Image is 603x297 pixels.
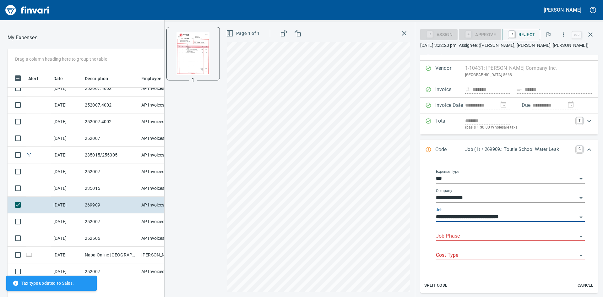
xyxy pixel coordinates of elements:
[575,281,595,290] button: Cancel
[139,147,186,163] td: AP Invoices
[172,32,215,75] img: Page 1
[51,113,82,130] td: [DATE]
[51,197,82,213] td: [DATE]
[507,29,535,40] span: Reject
[577,251,585,260] button: Open
[139,113,186,130] td: AP Invoices
[82,180,139,197] td: 235015
[420,140,598,160] div: Expand
[82,80,139,97] td: 252007.4002
[82,230,139,247] td: 252506
[51,213,82,230] td: [DATE]
[436,170,459,173] label: Expense Type
[557,28,570,41] button: More
[4,3,51,18] img: Finvari
[139,213,186,230] td: AP Invoices
[8,34,37,41] p: My Expenses
[51,230,82,247] td: [DATE]
[435,117,465,131] p: Total
[82,213,139,230] td: 252007
[51,97,82,113] td: [DATE]
[435,146,465,154] p: Code
[82,263,139,280] td: 252007
[51,80,82,97] td: [DATE]
[541,28,555,41] button: Flag
[82,130,139,147] td: 252007
[577,174,585,183] button: Open
[51,247,82,263] td: [DATE]
[570,27,598,42] span: Close invoice
[577,194,585,202] button: Open
[85,75,108,82] span: Description
[51,180,82,197] td: [DATE]
[436,208,443,212] label: Job
[459,31,501,37] div: Job Phase required
[8,34,37,41] nav: breadcrumb
[139,247,186,263] td: [PERSON_NAME]
[542,5,583,15] button: [PERSON_NAME]
[423,281,449,290] button: Split Code
[82,97,139,113] td: 252007.4002
[26,253,32,257] span: Online transaction
[26,153,32,157] span: Split transaction
[465,146,573,153] p: Job (1) / 269909.: Toutle School Water Leak
[51,130,82,147] td: [DATE]
[53,75,71,82] span: Date
[139,263,186,280] td: AP Invoices
[85,75,117,82] span: Description
[227,30,260,37] span: Page 1 of 1
[436,189,452,193] label: Company
[577,282,594,289] span: Cancel
[139,130,186,147] td: AP Invoices
[139,80,186,97] td: AP Invoices
[544,7,581,13] h5: [PERSON_NAME]
[82,247,139,263] td: Napa Online [GEOGRAPHIC_DATA] [GEOGRAPHIC_DATA]
[420,42,598,48] p: [DATE] 3:22:20 pm. Assignee: ([PERSON_NAME], [PERSON_NAME], [PERSON_NAME])
[420,31,458,37] div: Assign
[139,97,186,113] td: AP Invoices
[15,56,107,62] p: Drag a column heading here to group the table
[51,263,82,280] td: [DATE]
[139,163,186,180] td: AP Invoices
[420,160,598,293] div: Expand
[192,76,194,84] p: 1
[509,31,515,38] a: R
[576,146,583,152] a: C
[28,75,38,82] span: Alert
[502,29,540,40] button: RReject
[51,147,82,163] td: [DATE]
[13,280,74,286] span: Tax type updated to Sales.
[139,180,186,197] td: AP Invoices
[82,147,139,163] td: 235015/255005
[577,213,585,222] button: Open
[576,117,583,124] a: T
[141,75,170,82] span: Employee
[53,75,63,82] span: Date
[82,197,139,213] td: 269909
[51,163,82,180] td: [DATE]
[572,31,581,38] a: esc
[225,28,262,39] button: Page 1 of 1
[465,124,573,131] p: (basis + $0.00 Wholesale tax)
[82,163,139,180] td: 252007
[420,113,598,135] div: Expand
[28,75,46,82] span: Alert
[82,113,139,130] td: 252007.4002
[139,230,186,247] td: AP Invoices
[141,75,161,82] span: Employee
[424,282,448,289] span: Split Code
[139,197,186,213] td: AP Invoices
[577,232,585,241] button: Open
